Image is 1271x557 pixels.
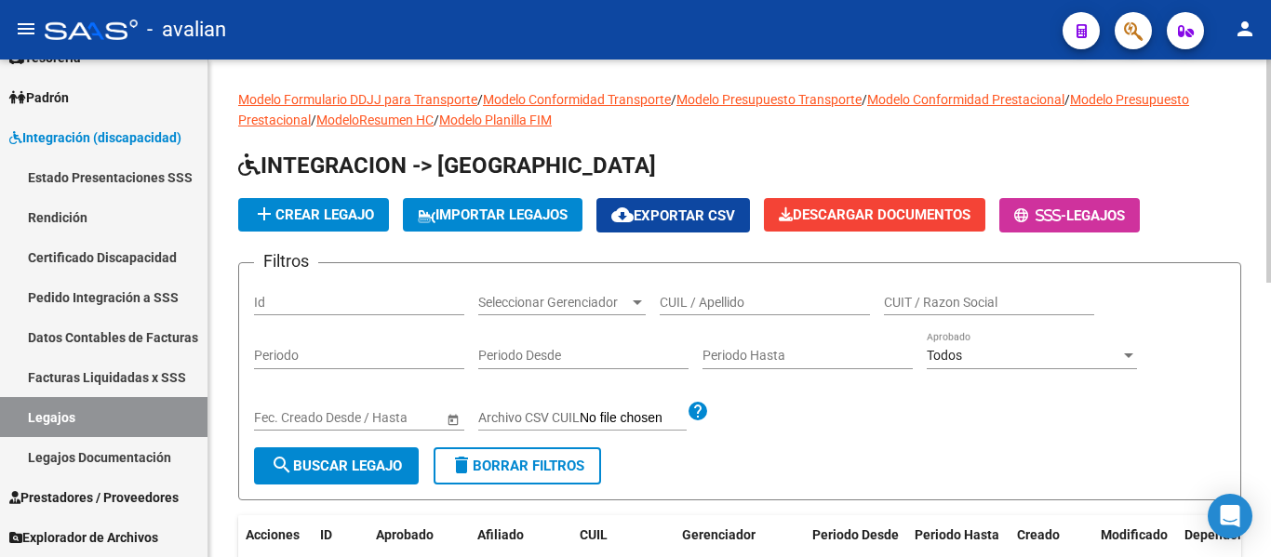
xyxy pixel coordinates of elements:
[253,206,374,223] span: Crear Legajo
[320,527,332,542] span: ID
[1017,527,1060,542] span: Creado
[483,92,671,107] a: Modelo Conformidad Transporte
[611,207,735,224] span: Exportar CSV
[9,487,179,508] span: Prestadores / Proveedores
[434,447,601,484] button: Borrar Filtros
[439,113,552,127] a: Modelo Planilla FIM
[403,198,582,232] button: IMPORTAR LEGAJOS
[450,458,584,474] span: Borrar Filtros
[1101,527,1168,542] span: Modificado
[927,348,962,363] span: Todos
[867,92,1064,107] a: Modelo Conformidad Prestacional
[443,409,462,429] button: Open calendar
[477,527,524,542] span: Afiliado
[580,410,687,427] input: Archivo CSV CUIL
[596,198,750,232] button: Exportar CSV
[238,153,656,179] span: INTEGRACION -> [GEOGRAPHIC_DATA]
[1014,207,1066,224] span: -
[1208,494,1252,538] div: Open Intercom Messenger
[9,87,69,108] span: Padrón
[764,198,985,232] button: Descargar Documentos
[246,527,300,542] span: Acciones
[1184,527,1263,542] span: Dependencia
[915,527,999,542] span: Periodo Hasta
[9,527,158,548] span: Explorador de Archivos
[376,527,434,542] span: Aprobado
[147,9,226,50] span: - avalian
[1066,207,1125,224] span: Legajos
[238,198,389,232] button: Crear Legajo
[676,92,862,107] a: Modelo Presupuesto Transporte
[253,203,275,225] mat-icon: add
[254,447,419,484] button: Buscar Legajo
[238,92,477,107] a: Modelo Formulario DDJJ para Transporte
[418,206,568,223] span: IMPORTAR LEGAJOS
[271,458,402,474] span: Buscar Legajo
[478,410,580,425] span: Archivo CSV CUIL
[478,295,629,311] span: Seleccionar Gerenciador
[450,454,473,476] mat-icon: delete
[687,400,709,422] mat-icon: help
[1234,18,1256,40] mat-icon: person
[254,248,318,274] h3: Filtros
[338,410,429,426] input: Fecha fin
[580,527,608,542] span: CUIL
[611,204,634,226] mat-icon: cloud_download
[812,527,899,542] span: Periodo Desde
[682,527,756,542] span: Gerenciador
[999,198,1140,232] button: -Legajos
[271,454,293,476] mat-icon: search
[9,127,181,148] span: Integración (discapacidad)
[254,410,322,426] input: Fecha inicio
[15,18,37,40] mat-icon: menu
[779,206,970,223] span: Descargar Documentos
[316,113,434,127] a: ModeloResumen HC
